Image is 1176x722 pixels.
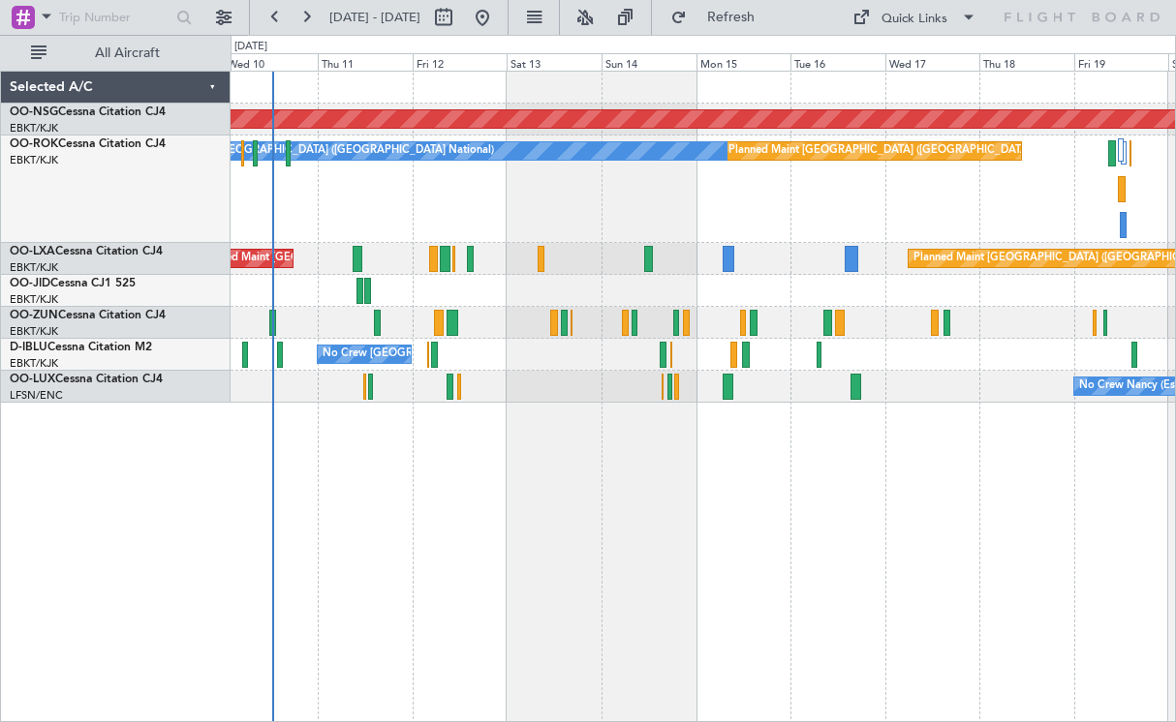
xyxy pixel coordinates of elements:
span: [DATE] - [DATE] [329,9,420,26]
a: EBKT/KJK [10,356,58,371]
a: EBKT/KJK [10,292,58,307]
div: Wed 17 [885,53,980,71]
div: Thu 11 [318,53,413,71]
div: No Crew [GEOGRAPHIC_DATA] ([GEOGRAPHIC_DATA] National) [323,340,647,369]
span: Refresh [691,11,772,24]
a: LFSN/ENC [10,388,63,403]
div: A/C Unavailable [GEOGRAPHIC_DATA] ([GEOGRAPHIC_DATA] National) [134,136,494,165]
a: EBKT/KJK [10,153,58,167]
span: D-IBLU [10,342,47,353]
div: Sat 13 [507,53,602,71]
a: D-IBLUCessna Citation M2 [10,342,152,353]
div: Thu 18 [979,53,1074,71]
div: Tue 16 [790,53,885,71]
button: All Aircraft [21,38,210,69]
span: OO-LXA [10,246,55,257]
div: [DATE] [234,39,267,55]
span: OO-ROK [10,138,58,150]
a: OO-NSGCessna Citation CJ4 [10,106,166,118]
span: All Aircraft [50,46,204,60]
span: OO-JID [10,278,50,289]
a: OO-ZUNCessna Citation CJ4 [10,310,166,321]
input: Trip Number [59,3,170,32]
div: Wed 10 [224,53,319,71]
a: EBKT/KJK [10,324,58,339]
button: Quick Links [843,2,986,33]
div: Fri 19 [1074,53,1169,71]
span: OO-LUX [10,374,55,385]
a: OO-LUXCessna Citation CJ4 [10,374,163,385]
div: Fri 12 [413,53,508,71]
span: OO-NSG [10,106,58,118]
div: Sun 14 [602,53,696,71]
a: OO-LXACessna Citation CJ4 [10,246,163,257]
a: EBKT/KJK [10,260,58,275]
div: Planned Maint [GEOGRAPHIC_DATA] ([GEOGRAPHIC_DATA]) [728,136,1034,165]
a: OO-ROKCessna Citation CJ4 [10,138,166,150]
button: Refresh [662,2,778,33]
span: OO-ZUN [10,310,58,321]
a: EBKT/KJK [10,121,58,135]
a: OO-JIDCessna CJ1 525 [10,278,136,289]
div: Mon 15 [696,53,791,71]
div: Quick Links [882,10,947,29]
